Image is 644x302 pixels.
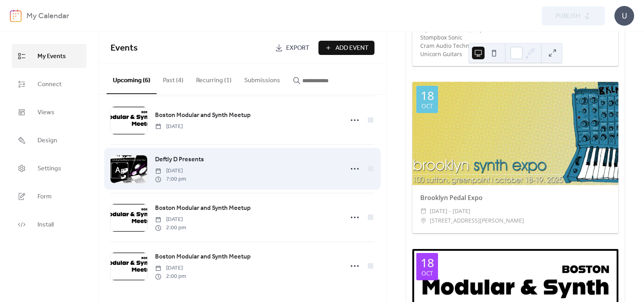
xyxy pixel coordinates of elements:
[155,123,183,131] span: [DATE]
[286,43,309,53] span: Export
[155,110,251,121] a: Boston Modular and Synth Meetup
[420,206,427,216] div: ​
[37,106,54,119] span: Views
[155,252,251,262] span: Boston Modular and Synth Meetup
[107,64,157,94] button: Upcoming (6)
[37,134,57,147] span: Design
[155,111,251,120] span: Boston Modular and Synth Meetup
[37,191,52,203] span: Form
[12,212,86,236] a: Install
[155,167,186,175] span: [DATE]
[26,9,69,24] b: My Calendar
[37,78,62,91] span: Connect
[12,128,86,152] a: Design
[238,64,286,93] button: Submissions
[37,219,54,231] span: Install
[420,216,427,225] div: ​
[421,270,433,276] div: Oct
[421,257,434,269] div: 18
[412,193,618,202] div: Brooklyn Pedal Expo
[335,43,369,53] span: Add Event
[318,41,374,55] button: Add Event
[190,64,238,93] button: Recurring (1)
[10,9,22,22] img: logo
[12,100,86,124] a: Views
[155,215,186,224] span: [DATE]
[614,6,634,26] div: U
[155,175,186,183] span: 7:00 pm
[12,44,86,68] a: My Events
[155,272,186,281] span: 2:00 pm
[430,216,524,225] span: [STREET_ADDRESS][PERSON_NAME]
[110,40,138,57] span: Events
[155,155,204,164] span: Deftly D Presents
[155,224,186,232] span: 2:00 pm
[269,41,315,55] a: Export
[155,155,204,165] a: Deftly D Presents
[155,203,251,213] a: Boston Modular and Synth Meetup
[12,156,86,180] a: Settings
[155,252,251,262] a: Boston Modular and Synth Meetup
[37,162,61,175] span: Settings
[157,64,190,93] button: Past (4)
[12,184,86,208] a: Form
[37,50,66,62] span: My Events
[421,103,433,109] div: Oct
[155,264,186,272] span: [DATE]
[421,90,434,102] div: 18
[12,72,86,96] a: Connect
[430,206,470,216] span: [DATE] - [DATE]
